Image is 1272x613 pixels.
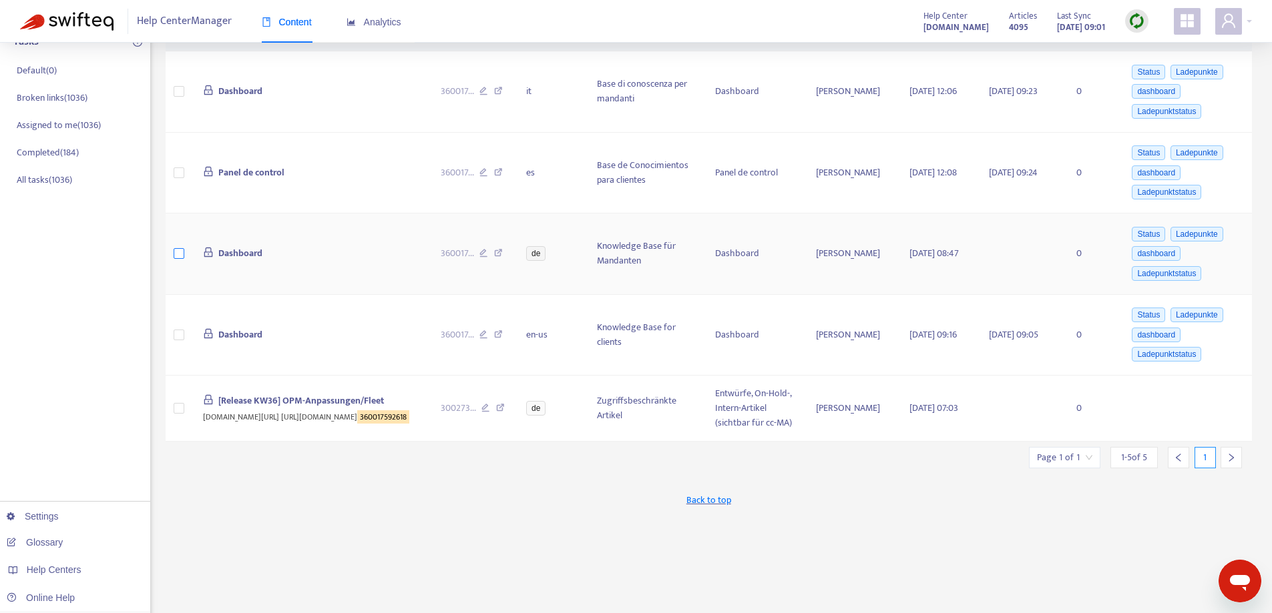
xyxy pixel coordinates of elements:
td: Zugriffsbeschränkte Artikel [586,376,704,442]
p: Assigned to me ( 1036 ) [17,118,101,132]
span: dashboard [1132,165,1181,180]
td: it [515,51,586,133]
span: lock [203,166,214,177]
span: Back to top [686,493,731,507]
td: 0 [1066,51,1119,133]
span: [DATE] 09:23 [989,83,1038,99]
img: Swifteq [20,12,114,31]
span: Analytics [347,17,401,27]
span: Ladepunktstatus [1132,185,1201,199]
span: Help Center Manager [137,9,232,34]
td: Dashboard [704,295,805,376]
td: Base di conoscenza per mandanti [586,51,704,133]
td: Panel de control [704,133,805,214]
span: book [262,17,271,27]
span: 300273 ... [441,401,476,416]
a: [DOMAIN_NAME] [923,19,989,35]
a: Glossary [7,537,63,548]
td: [PERSON_NAME] [805,213,899,295]
span: Dashboard [218,245,262,261]
td: Knowledge Base für Mandanten [586,213,704,295]
td: Base de Conocimientos para clientes [586,133,704,214]
td: 0 [1066,133,1119,214]
span: Status [1132,308,1165,322]
span: Ladepunkte [1171,65,1223,79]
span: Status [1132,227,1165,241]
p: Tasks [13,34,39,50]
span: Content [262,17,312,27]
span: 360017 ... [441,328,474,342]
a: Settings [7,511,59,522]
div: 1 [1195,447,1216,468]
span: Ladepunktstatus [1132,104,1201,119]
span: dashboard [1132,328,1181,342]
img: sync.dc5367851b00ba804db3.png [1128,13,1145,29]
span: user [1221,13,1237,29]
span: Panel de control [218,165,284,180]
span: de [526,246,546,261]
span: 360017 ... [441,246,474,261]
span: [DATE] 09:05 [989,327,1038,342]
span: right [1227,453,1236,462]
td: Knowledge Base for clients [586,295,704,376]
span: left [1174,453,1183,462]
td: 0 [1066,376,1119,442]
strong: [DATE] 09:01 [1057,20,1105,35]
span: dashboard [1132,246,1181,261]
span: [DATE] 07:03 [909,400,958,416]
td: 0 [1066,295,1119,376]
span: Ladepunkte [1171,145,1223,160]
td: [PERSON_NAME] [805,133,899,214]
td: [PERSON_NAME] [805,376,899,442]
span: [DATE] 09:24 [989,165,1038,180]
span: Ladepunktstatus [1132,266,1201,281]
span: dashboard [1132,84,1181,99]
sqkw: 360017592618 [357,410,409,424]
span: [Release KW36] OPM-Anpassungen/Fleet [218,393,384,408]
span: Status [1132,145,1165,160]
span: Last Sync [1057,9,1091,23]
span: de [526,401,546,416]
span: lock [203,247,214,257]
span: 1 - 5 of 5 [1121,450,1147,464]
span: [DATE] 12:06 [909,83,957,99]
span: appstore [1179,13,1195,29]
span: lock [203,394,214,405]
td: [PERSON_NAME] [805,51,899,133]
td: Dashboard [704,51,805,133]
td: Dashboard [704,213,805,295]
span: lock [203,85,214,95]
a: Online Help [7,592,75,603]
span: Dashboard [218,327,262,342]
span: Help Center [923,9,968,23]
td: Entwürfe, On-Hold-, Intern-Artikel (sichtbar für cc-MA) [704,376,805,442]
span: 360017 ... [441,165,474,180]
span: [DATE] 12:08 [909,165,957,180]
span: area-chart [347,17,356,27]
div: [DOMAIN_NAME][URL] [URL][DOMAIN_NAME] [203,408,419,424]
span: Status [1132,65,1165,79]
span: [DATE] 08:47 [909,245,959,261]
td: 0 [1066,213,1119,295]
span: lock [203,328,214,339]
span: 360017 ... [441,84,474,99]
p: All tasks ( 1036 ) [17,173,72,187]
span: [DATE] 09:16 [909,327,957,342]
span: Ladepunkte [1171,308,1223,322]
td: es [515,133,586,214]
td: [PERSON_NAME] [805,295,899,376]
span: Ladepunktstatus [1132,347,1201,362]
strong: [DOMAIN_NAME] [923,20,989,35]
strong: 4095 [1009,20,1028,35]
p: Completed ( 184 ) [17,145,79,159]
span: Help Centers [27,564,81,575]
span: Ladepunkte [1171,227,1223,241]
p: Broken links ( 1036 ) [17,91,87,105]
iframe: Schaltfläche zum Öffnen des Messaging-Fensters [1219,560,1261,602]
span: Dashboard [218,83,262,99]
span: Articles [1009,9,1037,23]
td: en-us [515,295,586,376]
p: Default ( 0 ) [17,63,57,77]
